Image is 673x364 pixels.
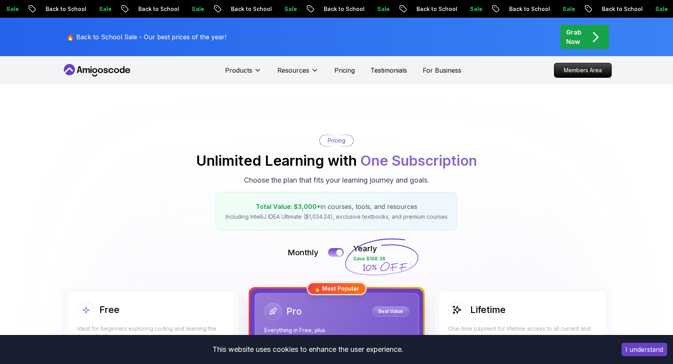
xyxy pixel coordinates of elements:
[226,202,447,211] p: in courses, tools, and resources
[346,5,371,13] p: Sale
[554,63,611,77] p: Members Area
[385,5,439,13] p: Back to School
[264,326,409,334] p: Everything in Free, plus
[293,5,346,13] p: Back to School
[68,5,93,13] p: Sale
[225,66,262,81] button: Products
[99,304,119,316] h2: Free
[370,66,407,75] a: Testimonials
[566,27,581,46] p: Grab Now
[624,5,649,13] p: Sale
[244,175,429,186] p: Choose the plan that fits your learning journey and goals.
[277,66,319,81] button: Resources
[77,325,225,340] p: Ideal for beginners exploring coding and learning the basics for free.
[277,66,309,75] p: Resources
[253,5,279,13] p: Sale
[6,341,610,358] div: This website uses cookies to enhance the user experience.
[328,137,345,145] p: Pricing
[200,5,253,13] p: Back to School
[360,152,477,169] span: One Subscription
[161,5,186,13] p: Sale
[448,325,596,340] p: One-time payment for lifetime access to all current and future courses.
[571,5,624,13] p: Back to School
[196,153,477,168] h2: Unlimited Learning with
[225,66,252,75] p: Products
[439,5,464,13] p: Sale
[288,247,319,258] p: Monthly
[423,66,461,75] a: For Business
[622,343,667,356] button: Accept cookies
[226,213,447,221] p: Including IntelliJ IDEA Ultimate ($1,034.24), exclusive textbooks, and premium courses
[334,66,355,75] a: Pricing
[107,5,161,13] p: Back to School
[532,5,557,13] p: Sale
[554,63,612,78] a: Members Area
[374,307,408,315] p: Best Value
[66,32,226,42] p: 🔥 Back to School Sale - Our best prices of the year!
[15,5,68,13] p: Back to School
[286,305,302,318] h2: Pro
[478,5,532,13] p: Back to School
[470,304,506,316] h2: Lifetime
[256,203,321,210] span: Total Value: $3,000+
